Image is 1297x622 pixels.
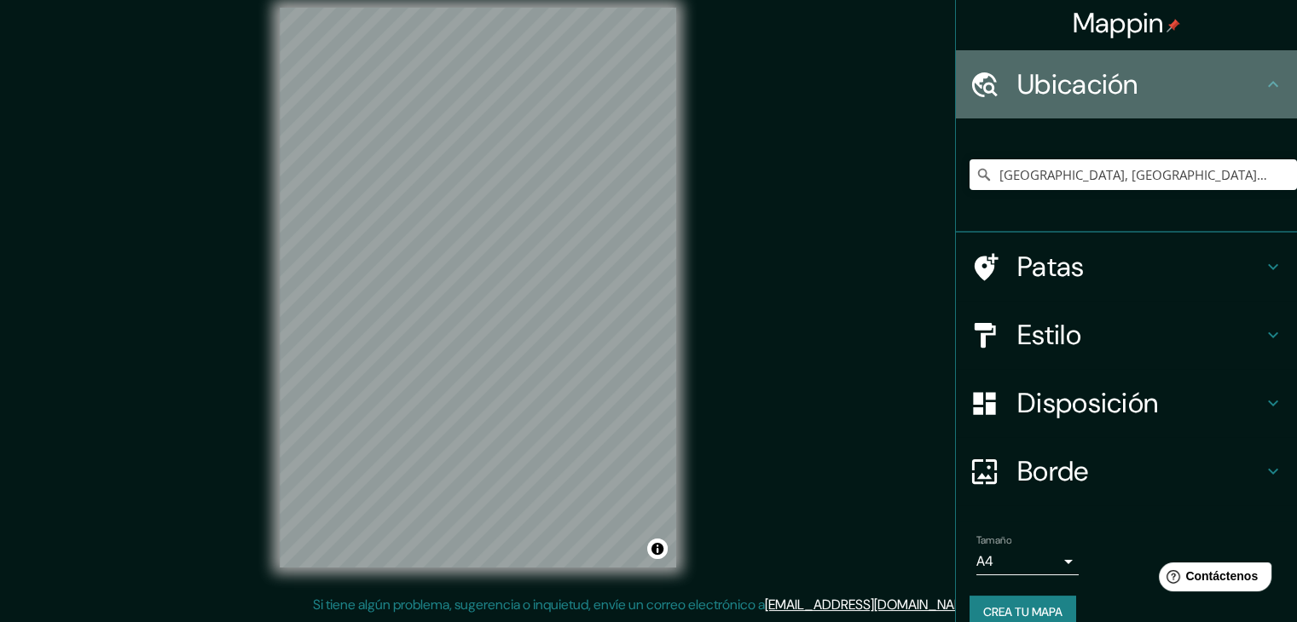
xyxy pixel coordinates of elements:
font: Ubicación [1017,66,1138,102]
font: A4 [976,552,993,570]
div: Disposición [956,369,1297,437]
font: Si tiene algún problema, sugerencia o inquietud, envíe un correo electrónico a [313,596,765,613]
font: Borde [1017,453,1089,489]
img: pin-icon.png [1167,19,1180,32]
canvas: Mapa [280,8,676,567]
input: Elige tu ciudad o zona [970,159,1297,190]
font: Crea tu mapa [983,604,1062,619]
div: Estilo [956,301,1297,369]
font: Disposición [1017,385,1158,421]
a: [EMAIL_ADDRESS][DOMAIN_NAME] [765,596,976,613]
button: Activar o desactivar atribución [647,538,668,559]
div: Borde [956,437,1297,505]
div: Patas [956,233,1297,301]
font: Tamaño [976,533,1011,547]
font: Patas [1017,249,1085,285]
div: A4 [976,548,1079,575]
iframe: Lanzador de widgets de ayuda [1145,556,1278,603]
div: Ubicación [956,50,1297,118]
font: Estilo [1017,317,1081,353]
font: Mappin [1073,5,1164,41]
